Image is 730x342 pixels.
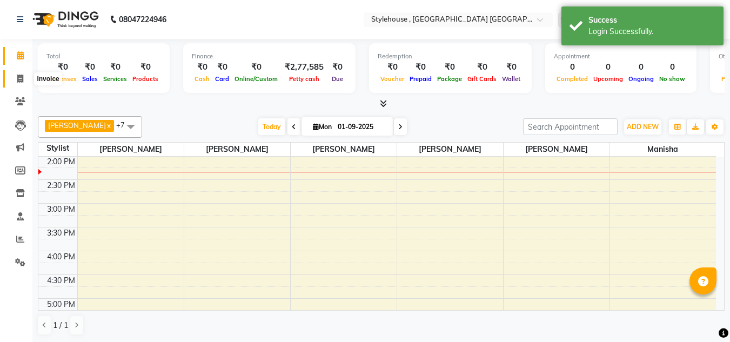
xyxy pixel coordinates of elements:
[101,75,130,83] span: Services
[106,121,111,130] a: x
[624,119,661,135] button: ADD NEW
[554,75,591,83] span: Completed
[329,75,346,83] span: Due
[378,52,523,61] div: Redemption
[232,61,280,73] div: ₹0
[280,61,328,73] div: ₹2,77,585
[38,143,77,154] div: Stylist
[334,119,389,135] input: 2025-09-01
[554,61,591,73] div: 0
[378,75,407,83] span: Voucher
[184,143,290,156] span: [PERSON_NAME]
[657,75,688,83] span: No show
[434,61,465,73] div: ₹0
[499,75,523,83] span: Wallet
[591,61,626,73] div: 0
[130,61,161,73] div: ₹0
[45,204,77,215] div: 3:00 PM
[291,143,397,156] span: [PERSON_NAME]
[192,61,212,73] div: ₹0
[45,156,77,167] div: 2:00 PM
[523,118,618,135] input: Search Appointment
[626,61,657,73] div: 0
[499,61,523,73] div: ₹0
[378,61,407,73] div: ₹0
[45,299,77,310] div: 5:00 PM
[48,121,106,130] span: [PERSON_NAME]
[286,75,322,83] span: Petty cash
[212,75,232,83] span: Card
[45,275,77,286] div: 4:30 PM
[192,75,212,83] span: Cash
[232,75,280,83] span: Online/Custom
[130,75,161,83] span: Products
[588,15,715,26] div: Success
[119,4,166,35] b: 08047224946
[328,61,347,73] div: ₹0
[53,320,68,331] span: 1 / 1
[588,26,715,37] div: Login Successfully.
[397,143,503,156] span: [PERSON_NAME]
[434,75,465,83] span: Package
[407,61,434,73] div: ₹0
[212,61,232,73] div: ₹0
[46,52,161,61] div: Total
[45,251,77,263] div: 4:00 PM
[78,143,184,156] span: [PERSON_NAME]
[46,61,79,73] div: ₹0
[310,123,334,131] span: Mon
[101,61,130,73] div: ₹0
[79,61,101,73] div: ₹0
[591,75,626,83] span: Upcoming
[258,118,285,135] span: Today
[465,75,499,83] span: Gift Cards
[45,180,77,191] div: 2:30 PM
[28,4,102,35] img: logo
[657,61,688,73] div: 0
[192,52,347,61] div: Finance
[554,52,688,61] div: Appointment
[626,75,657,83] span: Ongoing
[627,123,659,131] span: ADD NEW
[610,143,716,156] span: Manisha
[79,75,101,83] span: Sales
[465,61,499,73] div: ₹0
[45,227,77,239] div: 3:30 PM
[407,75,434,83] span: Prepaid
[116,120,133,129] span: +7
[504,143,610,156] span: [PERSON_NAME]
[34,72,62,85] div: Invoice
